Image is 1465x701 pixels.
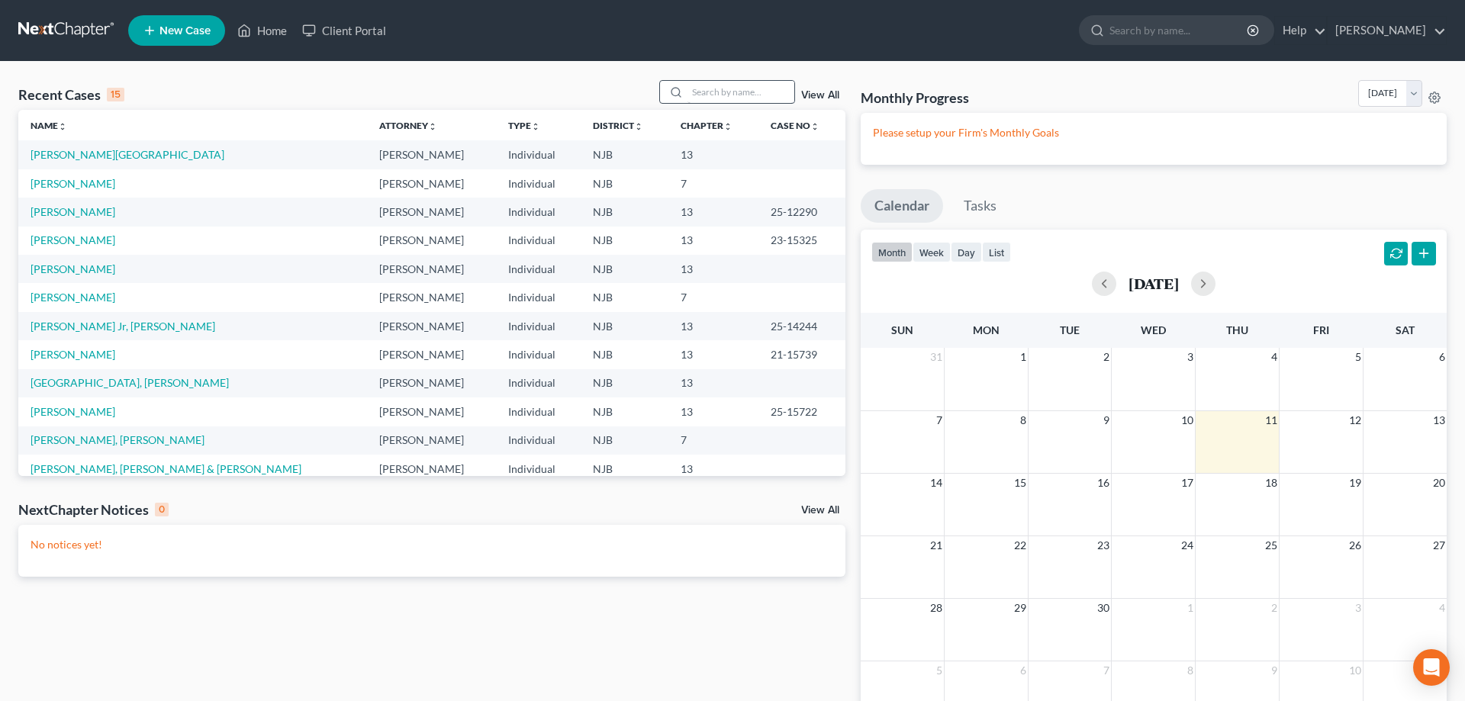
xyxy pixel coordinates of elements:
h3: Monthly Progress [861,88,969,107]
td: 13 [668,369,758,397]
a: Help [1275,17,1326,44]
td: [PERSON_NAME] [367,198,496,226]
span: 7 [935,411,944,429]
td: 13 [668,455,758,483]
button: month [871,242,913,262]
span: 4 [1270,348,1279,366]
td: [PERSON_NAME] [367,312,496,340]
td: 13 [668,227,758,255]
td: NJB [581,340,669,368]
td: [PERSON_NAME] [367,140,496,169]
td: Individual [496,455,581,483]
a: [PERSON_NAME][GEOGRAPHIC_DATA] [31,148,224,161]
td: 7 [668,283,758,311]
a: [GEOGRAPHIC_DATA], [PERSON_NAME] [31,376,229,389]
td: 25-14244 [758,312,845,340]
span: 8 [1186,661,1195,680]
span: 5 [1354,348,1363,366]
td: [PERSON_NAME] [367,455,496,483]
td: NJB [581,227,669,255]
span: 31 [929,348,944,366]
td: [PERSON_NAME] [367,227,496,255]
span: Tue [1060,323,1080,336]
td: Individual [496,140,581,169]
a: Tasks [950,189,1010,223]
td: NJB [581,283,669,311]
span: 2 [1270,599,1279,617]
td: 13 [668,140,758,169]
span: 28 [929,599,944,617]
td: NJB [581,198,669,226]
span: 3 [1354,599,1363,617]
div: 15 [107,88,124,101]
a: Nameunfold_more [31,120,67,131]
td: [PERSON_NAME] [367,169,496,198]
td: NJB [581,140,669,169]
a: [PERSON_NAME] [31,291,115,304]
span: 29 [1013,599,1028,617]
span: 1 [1186,599,1195,617]
td: 23-15325 [758,227,845,255]
span: Sat [1396,323,1415,336]
td: 7 [668,169,758,198]
span: 30 [1096,599,1111,617]
span: 8 [1019,411,1028,429]
a: [PERSON_NAME], [PERSON_NAME] & [PERSON_NAME] [31,462,301,475]
span: 16 [1096,474,1111,492]
span: 6 [1019,661,1028,680]
td: Individual [496,369,581,397]
span: Sun [891,323,913,336]
a: [PERSON_NAME] [31,348,115,361]
a: Attorneyunfold_more [379,120,437,131]
td: Individual [496,198,581,226]
td: 13 [668,340,758,368]
span: 15 [1013,474,1028,492]
td: Individual [496,227,581,255]
td: 13 [668,312,758,340]
span: 4 [1438,599,1447,617]
span: 27 [1431,536,1447,555]
td: [PERSON_NAME] [367,426,496,455]
td: Individual [496,426,581,455]
td: Individual [496,169,581,198]
div: Open Intercom Messenger [1413,649,1450,686]
span: 10 [1180,411,1195,429]
span: 17 [1180,474,1195,492]
span: Mon [973,323,1000,336]
span: 18 [1264,474,1279,492]
span: Wed [1141,323,1166,336]
span: 9 [1270,661,1279,680]
td: [PERSON_NAME] [367,340,496,368]
span: 19 [1347,474,1363,492]
td: 13 [668,255,758,283]
span: 6 [1438,348,1447,366]
td: [PERSON_NAME] [367,255,496,283]
td: 7 [668,426,758,455]
span: 3 [1186,348,1195,366]
a: [PERSON_NAME] [31,177,115,190]
td: 13 [668,198,758,226]
td: 25-12290 [758,198,845,226]
a: Client Portal [295,17,394,44]
i: unfold_more [810,122,819,131]
a: [PERSON_NAME] [31,405,115,418]
td: NJB [581,426,669,455]
button: day [951,242,982,262]
a: View All [801,505,839,516]
span: 20 [1431,474,1447,492]
i: unfold_more [723,122,732,131]
td: NJB [581,169,669,198]
td: 13 [668,397,758,426]
a: [PERSON_NAME] [31,233,115,246]
td: NJB [581,369,669,397]
span: 12 [1347,411,1363,429]
span: 22 [1013,536,1028,555]
span: 21 [929,536,944,555]
span: 10 [1347,661,1363,680]
a: [PERSON_NAME] [31,262,115,275]
a: Districtunfold_more [593,120,643,131]
a: Chapterunfold_more [681,120,732,131]
i: unfold_more [634,122,643,131]
td: NJB [581,255,669,283]
td: Individual [496,397,581,426]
